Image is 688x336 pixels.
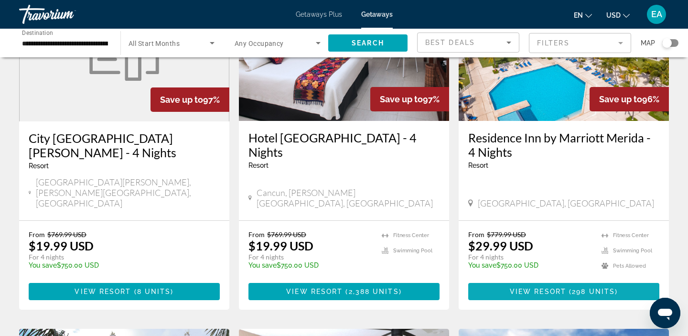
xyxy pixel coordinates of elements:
p: $19.99 USD [248,238,313,253]
span: You save [29,261,57,269]
span: View Resort [510,288,566,295]
span: From [468,230,484,238]
p: $29.99 USD [468,238,533,253]
span: Resort [468,162,488,169]
mat-select: Sort by [425,37,511,48]
button: User Menu [644,4,669,24]
a: Residence Inn by Marriott Merida - 4 Nights [468,130,659,159]
span: 8 units [137,288,171,295]
div: 96% [590,87,669,111]
p: $750.00 USD [248,261,372,269]
a: Hotel [GEOGRAPHIC_DATA] - 4 Nights [248,130,440,159]
span: EA [651,10,662,19]
p: $750.00 USD [29,261,210,269]
span: Best Deals [425,39,475,46]
span: Any Occupancy [235,40,284,47]
span: You save [468,261,496,269]
span: Destination [22,29,53,36]
a: City [GEOGRAPHIC_DATA][PERSON_NAME] - 4 Nights [29,131,220,160]
button: View Resort(298 units) [468,283,659,300]
span: Fitness Center [613,232,649,238]
p: $19.99 USD [29,238,94,253]
p: For 4 nights [29,253,210,261]
div: 97% [150,87,229,112]
span: 2,388 units [349,288,399,295]
span: Search [352,39,384,47]
button: Search [328,34,408,52]
span: Resort [248,162,269,169]
div: 97% [370,87,449,111]
span: Resort [29,162,49,170]
span: USD [606,11,621,19]
span: ( ) [566,288,618,295]
span: Swimming Pool [613,248,652,254]
span: $779.99 USD [487,230,526,238]
span: View Resort [286,288,343,295]
button: Filter [529,33,631,54]
span: Save up to [599,94,642,104]
span: ( ) [343,288,401,295]
p: For 4 nights [248,253,372,261]
span: [GEOGRAPHIC_DATA], [GEOGRAPHIC_DATA] [478,198,654,208]
span: $769.99 USD [267,230,306,238]
span: Fitness Center [393,232,429,238]
span: ( ) [131,288,174,295]
span: View Resort [75,288,131,295]
button: Change currency [606,8,630,22]
button: View Resort(2,388 units) [248,283,440,300]
span: Pets Allowed [613,263,646,269]
a: Getaways Plus [296,11,342,18]
p: $750.00 USD [468,261,592,269]
span: Cancun, [PERSON_NAME][GEOGRAPHIC_DATA], [GEOGRAPHIC_DATA] [257,187,440,208]
a: Travorium [19,2,115,27]
span: [GEOGRAPHIC_DATA][PERSON_NAME], [PERSON_NAME][GEOGRAPHIC_DATA], [GEOGRAPHIC_DATA] [36,177,220,208]
span: From [248,230,265,238]
span: en [574,11,583,19]
span: All Start Months [129,40,180,47]
button: View Resort(8 units) [29,283,220,300]
span: 298 units [572,288,615,295]
iframe: Button to launch messaging window [650,298,680,328]
span: Map [641,36,655,50]
p: For 4 nights [468,253,592,261]
span: From [29,230,45,238]
span: Swimming Pool [393,248,432,254]
a: Getaways [361,11,393,18]
span: You save [248,261,277,269]
span: Save up to [380,94,423,104]
span: Save up to [160,95,203,105]
span: $769.99 USD [47,230,86,238]
button: Change language [574,8,592,22]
